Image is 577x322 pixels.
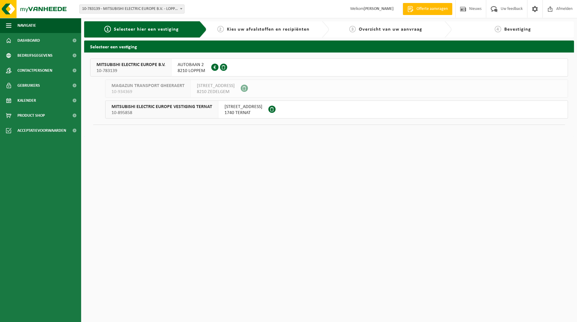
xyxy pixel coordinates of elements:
span: Selecteer hier een vestiging [114,27,179,32]
span: AUTOBAAN 2 [178,62,205,68]
span: 2 [217,26,224,32]
span: 3 [349,26,356,32]
span: 8210 LOPPEM [178,68,205,74]
button: MITSUBISHI ELECTRIC EUROPE VESTIGING TERNAT 10-895858 [STREET_ADDRESS]1740 TERNAT [105,101,568,119]
span: 10-783139 - MITSUBISHI ELECTRIC EUROPE B.V. - LOPPEM [79,5,185,14]
span: MAGAZIJN TRANSPORT GHEERAERT [111,83,185,89]
span: 10-934369 [111,89,185,95]
span: 8210 ZEDELGEM [197,89,235,95]
span: 10-895858 [111,110,212,116]
span: MITSUBISHI ELECTRIC EUROPE VESTIGING TERNAT [111,104,212,110]
span: Offerte aanvragen [415,6,449,12]
span: [STREET_ADDRESS] [224,104,262,110]
button: MITSUBISHI ELECTRIC EUROPE B.V. 10-783139 AUTOBAAN 28210 LOPPEM [90,59,568,77]
span: [STREET_ADDRESS] [197,83,235,89]
span: 4 [495,26,501,32]
span: Gebruikers [17,78,40,93]
span: Overzicht van uw aanvraag [359,27,422,32]
h2: Selecteer een vestiging [84,41,574,52]
span: 1740 TERNAT [224,110,262,116]
span: Bedrijfsgegevens [17,48,53,63]
span: 10-783139 - MITSUBISHI ELECTRIC EUROPE B.V. - LOPPEM [80,5,184,13]
span: Contactpersonen [17,63,52,78]
span: Acceptatievoorwaarden [17,123,66,138]
span: Dashboard [17,33,40,48]
span: MITSUBISHI ELECTRIC EUROPE B.V. [96,62,165,68]
span: Kalender [17,93,36,108]
a: Offerte aanvragen [403,3,452,15]
span: Navigatie [17,18,36,33]
span: 10-783139 [96,68,165,74]
span: Product Shop [17,108,45,123]
span: Bevestiging [504,27,531,32]
strong: [PERSON_NAME] [364,7,394,11]
span: Kies uw afvalstoffen en recipiënten [227,27,310,32]
span: 1 [104,26,111,32]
